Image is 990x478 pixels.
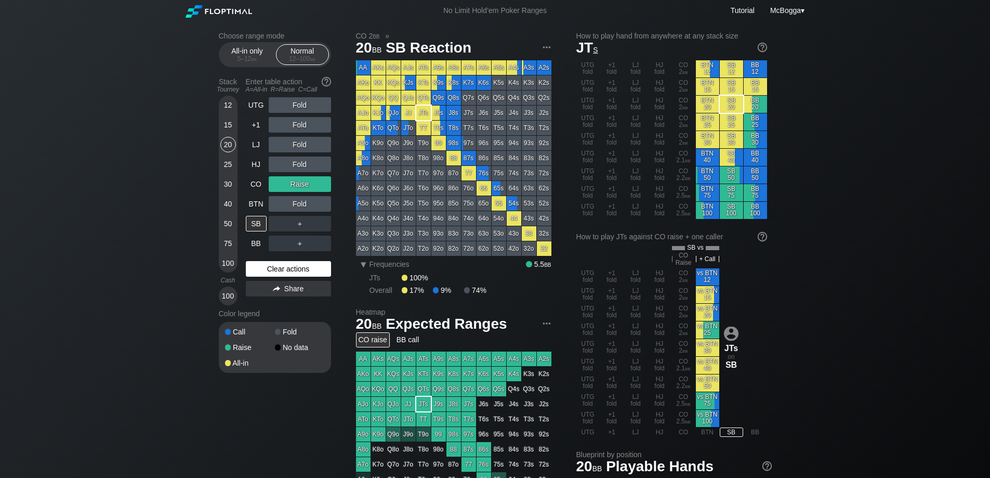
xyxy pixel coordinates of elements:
div: 44 [507,211,521,226]
span: bb [682,68,688,75]
div: T3s [522,121,536,135]
div: 95o [431,196,446,211]
div: 40 [220,196,236,212]
div: 86s [477,151,491,165]
div: 83o [446,226,461,241]
div: A7o [356,166,371,180]
div: 54o [492,211,506,226]
div: 98s [446,136,461,150]
div: 53s [522,196,536,211]
div: A5s [492,60,506,75]
div: K4s [507,75,521,90]
div: SB 50 [720,166,743,184]
div: QJo [386,106,401,120]
div: +1 fold [600,202,624,219]
div: UTG fold [576,131,600,148]
div: 76o [461,181,476,196]
div: T5o [416,196,431,211]
div: 75s [492,166,506,180]
div: +1 fold [600,166,624,184]
div: 96s [477,136,491,150]
div: K9o [371,136,386,150]
div: K7s [461,75,476,90]
div: Q4s [507,91,521,105]
div: A5o [356,196,371,211]
div: 86o [446,181,461,196]
span: 20 [354,40,384,57]
div: SB 25 [720,113,743,131]
div: J3s [522,106,536,120]
img: help.32db89a4.svg [757,231,768,242]
div: 100 [220,255,236,271]
div: Call [225,328,275,335]
div: KTo [371,121,386,135]
div: 43s [522,211,536,226]
div: A4o [356,211,371,226]
div: JTo [401,121,416,135]
div: UTG fold [576,96,600,113]
div: SB 100 [720,202,743,219]
div: AKs [371,60,386,75]
div: Q5s [492,91,506,105]
div: K6s [477,75,491,90]
div: HJ [246,157,267,172]
div: 100 [220,288,236,304]
div: Q5o [386,196,401,211]
div: All-in [225,359,275,367]
div: T8o [416,151,431,165]
div: A=All-in R=Raise C=Call [246,86,331,93]
div: KQs [386,75,401,90]
div: T5s [492,121,506,135]
div: 99 [431,136,446,150]
div: BB 75 [744,184,767,201]
div: T4s [507,121,521,135]
div: A7s [461,60,476,75]
span: bb [310,55,315,62]
div: T3o [416,226,431,241]
div: 88 [446,151,461,165]
div: AA [356,60,371,75]
div: J5o [401,196,416,211]
div: Q3o [386,226,401,241]
div: BB 25 [744,113,767,131]
div: 82s [537,151,551,165]
div: 95s [492,136,506,150]
div: LJ fold [624,60,648,77]
div: T9o [416,136,431,150]
div: 75 [220,236,236,251]
div: 62s [537,181,551,196]
div: HJ fold [648,149,671,166]
div: QTs [416,91,431,105]
div: KJo [371,106,386,120]
div: HJ fold [648,166,671,184]
div: KTs [416,75,431,90]
div: Fold [269,97,331,113]
div: CO 2.1 [672,149,695,166]
div: Q7o [386,166,401,180]
div: QTo [386,121,401,135]
div: CO 2 [672,78,695,95]
div: SB 40 [720,149,743,166]
div: 42s [537,211,551,226]
div: LJ fold [624,202,648,219]
div: A6o [356,181,371,196]
div: LJ [246,137,267,152]
div: QQ [386,91,401,105]
div: LJ fold [624,149,648,166]
div: 63o [477,226,491,241]
div: T8s [446,121,461,135]
div: 96o [431,181,446,196]
div: ATs [416,60,431,75]
div: +1 fold [600,60,624,77]
div: HJ fold [648,184,671,201]
div: BB 50 [744,166,767,184]
div: J3o [401,226,416,241]
span: bb [685,174,691,182]
div: BB 100 [744,202,767,219]
div: How to play JTs against CO raise + one caller [576,232,767,241]
div: All-in only [223,45,271,64]
div: A2s [537,60,551,75]
div: HJ fold [648,96,671,113]
div: 74s [507,166,521,180]
span: bb [685,210,691,217]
